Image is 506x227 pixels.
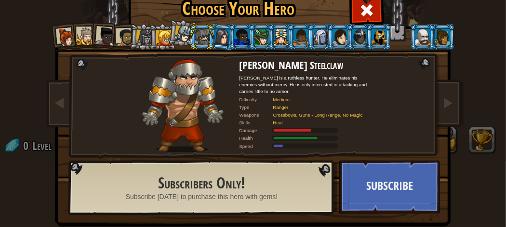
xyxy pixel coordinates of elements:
div: Ranger [273,104,367,110]
div: Difficulty [239,96,273,103]
img: trapper-pose.png [142,59,224,152]
li: Ritic the Cold [366,24,392,50]
div: Health [239,135,273,142]
li: Senick Steelclaw [189,24,215,50]
img: language-selector-background.png [68,160,337,215]
span: Subscribe [DATE] to purchase this hero with gems! [126,192,278,201]
div: Crossbows, Guns - Long Range, No Magic [273,111,367,118]
div: Deals 140% of listed Ranger weapon damage. [239,127,374,134]
li: Usara Master Wizard [346,24,373,50]
div: Heal [273,120,367,126]
div: Speed [239,143,273,149]
div: Type [239,104,273,110]
button: Subscribe [339,160,440,214]
h2: Subscribers Only! [91,175,313,192]
div: Skills [239,120,273,126]
li: Sir Tharin Thunderfist [71,22,97,49]
div: Damage [239,127,273,134]
div: Medium [273,96,367,103]
li: Amara Arrowhead [129,23,157,51]
li: Alejandro the Duelist [110,24,136,51]
li: Illia Shieldsmith [327,24,353,50]
div: Gains 180% of listed Ranger armor health. [239,135,374,142]
div: [PERSON_NAME] is a ruthless hunter. He eliminates his enemies without mercy. He is only intereste... [239,74,374,94]
li: Arryn Stonewall [287,24,313,50]
div: Weapons [239,111,273,118]
li: Pender Spellbane [267,24,293,50]
li: Okar Stompfoot [410,24,436,50]
li: Zana Woodheart [429,24,455,50]
li: Captain Anya Weston [50,23,79,51]
li: Hattori Hanzō [168,18,197,47]
h2: [PERSON_NAME] Steelclaw [239,59,374,71]
li: Naria of the Leaf [248,24,274,50]
li: Lady Ida Justheart [90,21,118,50]
li: Gordon the Stalwart [228,24,254,50]
li: Miss Hushbaum [149,24,175,50]
li: Omarn Brewstone [208,23,236,51]
li: Nalfar Cryptor [307,24,333,50]
div: Moves at 6 meters per second. [239,143,374,149]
